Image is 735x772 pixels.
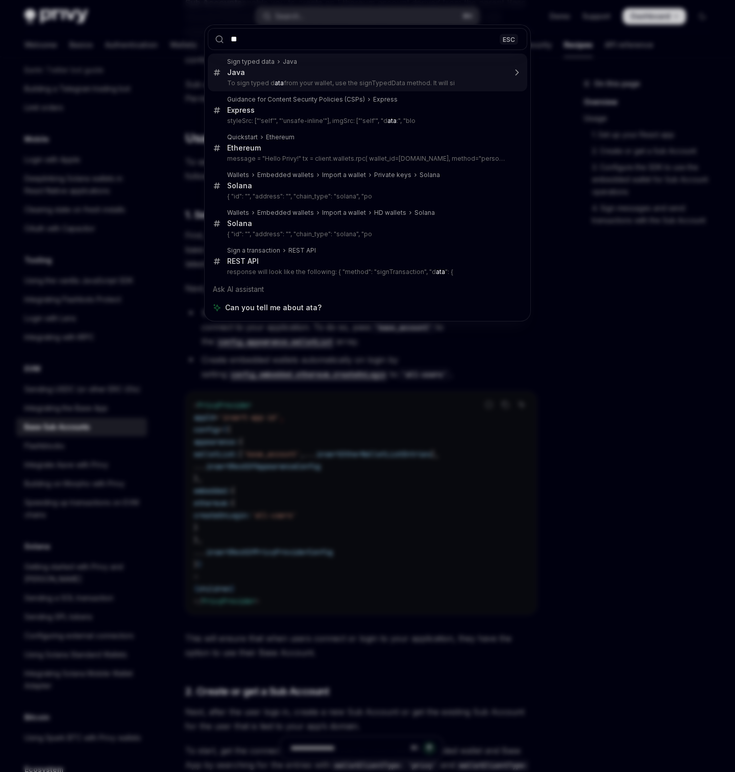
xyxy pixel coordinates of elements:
div: Express [227,106,255,115]
div: Express [373,95,398,104]
div: Solana [227,181,252,190]
b: ata [436,268,445,276]
span: Can you tell me about ata? [225,303,322,313]
p: response will look like the following: { "method": "signTransaction", "d ": { [227,268,506,276]
div: Wallets [227,171,249,179]
div: Ethereum [266,133,295,141]
b: ata [275,79,284,87]
div: Sign typed data [227,58,275,66]
div: Wallets [227,209,249,217]
p: To sign typed d from your wallet, use the signTypedData method. It will si [227,79,506,87]
div: Guidance for Content Security Policies (CSPs) [227,95,365,104]
div: Import a wallet [322,209,366,217]
your-wallet-address: ", "chain_type": "solana", "po [288,230,372,238]
div: Java [283,58,297,66]
b: ata [387,117,397,124]
p: message = "Hello Privy!" tx = client.wallets.rpc( wallet_id=[DOMAIN_NAME], method="personal_sign [227,155,506,163]
div: Embedded wallets [257,171,314,179]
div: REST API [288,246,316,255]
div: HD wallets [374,209,406,217]
div: Ethereum [227,143,261,153]
div: Solana [414,209,435,217]
div: Solana [420,171,440,179]
div: Java [227,68,245,77]
div: ESC [500,34,518,44]
privy-wallet-id: ", "address": " [248,192,372,200]
div: Private keys [374,171,411,179]
div: Solana [227,219,252,228]
p: { "id": " [227,230,506,238]
div: REST API [227,257,259,266]
div: Ask AI assistant [208,280,527,298]
div: Embedded wallets [257,209,314,217]
privy-wallet-id: ", "address": " [248,230,372,238]
your-wallet-address: ", "chain_type": "solana", "po [288,192,372,200]
div: Import a wallet [322,171,366,179]
p: { "id": " [227,192,506,201]
p: styleSrc: ["'self'", "'unsafe-inline'"], imgSrc: ["'self'", "d :", "blo [227,117,506,125]
div: Quickstart [227,133,258,141]
div: Sign a transaction [227,246,280,255]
